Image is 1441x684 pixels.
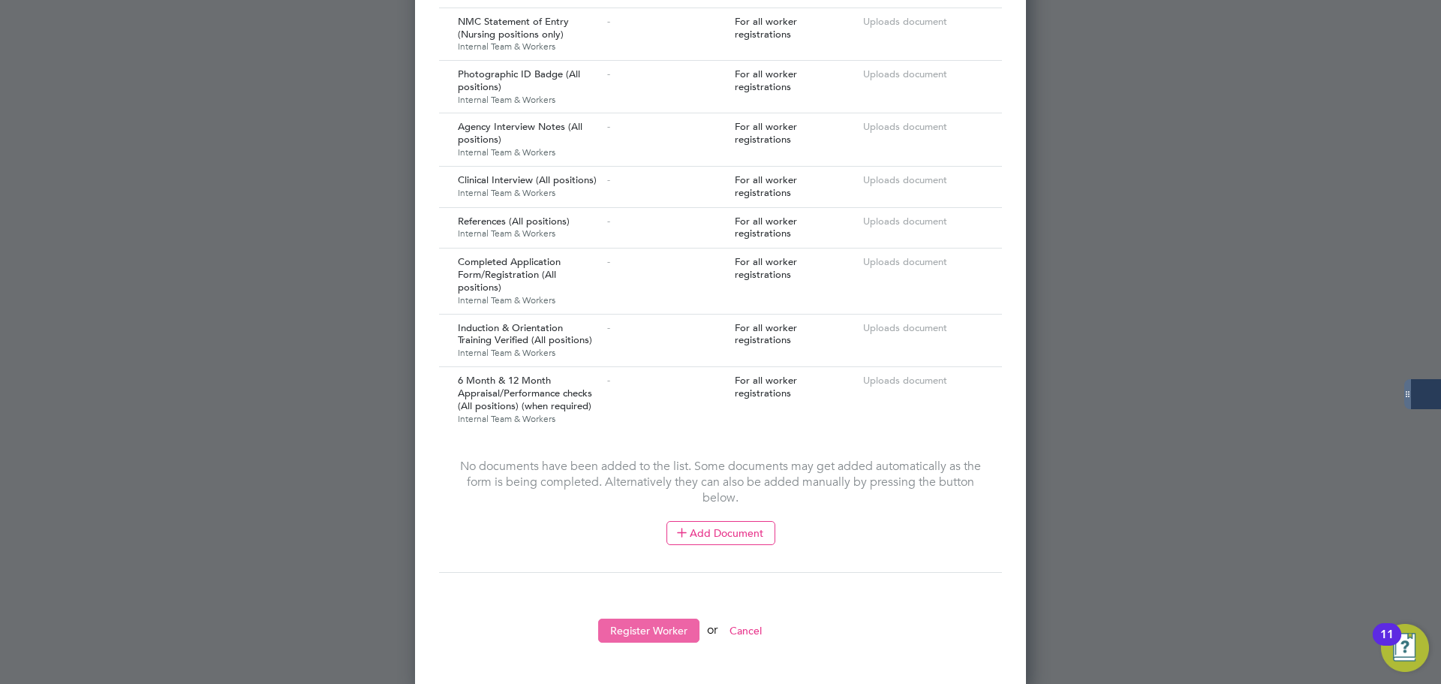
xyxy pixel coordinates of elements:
div: Clinical Interview (All positions) [454,167,603,206]
span: Uploads document [863,173,947,186]
div: No documents have been added to the list. Some documents may get added automatically as the form ... [454,459,987,545]
span: Internal Team & Workers [458,146,600,158]
span: For all worker registrations [735,120,797,146]
span: Internal Team & Workers [458,413,600,425]
span: For all worker registrations [735,255,797,281]
div: 11 [1380,634,1394,654]
span: - [607,255,610,268]
span: Internal Team & Workers [458,227,600,240]
span: - [607,120,610,133]
span: Internal Team & Workers [458,41,600,53]
div: Induction & Orientation Training Verified (All positions) [454,315,603,366]
span: - [607,321,610,334]
span: Uploads document [863,68,947,80]
span: For all worker registrations [735,68,797,93]
div: Photographic ID Badge (All positions) [454,61,603,113]
button: Add Document [666,521,775,545]
span: Internal Team & Workers [458,347,600,359]
span: Uploads document [863,255,947,268]
span: Internal Team & Workers [458,187,600,199]
span: Uploads document [863,215,947,227]
span: Uploads document [863,15,947,28]
div: References (All positions) [454,208,603,247]
span: Internal Team & Workers [458,94,600,106]
li: or [439,619,1002,658]
div: 6 Month & 12 Month Appraisal/Performance checks (All positions) (when required) [454,367,603,432]
span: For all worker registrations [735,374,797,399]
span: - [607,68,610,80]
span: - [607,173,610,186]
div: Completed Application Form/Registration (All positions) [454,249,603,313]
span: Uploads document [863,321,947,334]
div: NMC Statement of Entry (Nursing positions only) [454,8,603,60]
button: Open Resource Center, 11 new notifications [1381,624,1429,672]
span: - [607,215,610,227]
span: Uploads document [863,120,947,133]
span: For all worker registrations [735,173,797,199]
button: Cancel [717,619,774,643]
div: Agency Interview Notes (All positions) [454,113,603,165]
span: - [607,374,610,387]
span: For all worker registrations [735,321,797,347]
button: Register Worker [598,619,699,643]
span: For all worker registrations [735,15,797,41]
span: For all worker registrations [735,215,797,240]
span: - [607,15,610,28]
span: Uploads document [863,374,947,387]
span: Internal Team & Workers [458,294,600,306]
